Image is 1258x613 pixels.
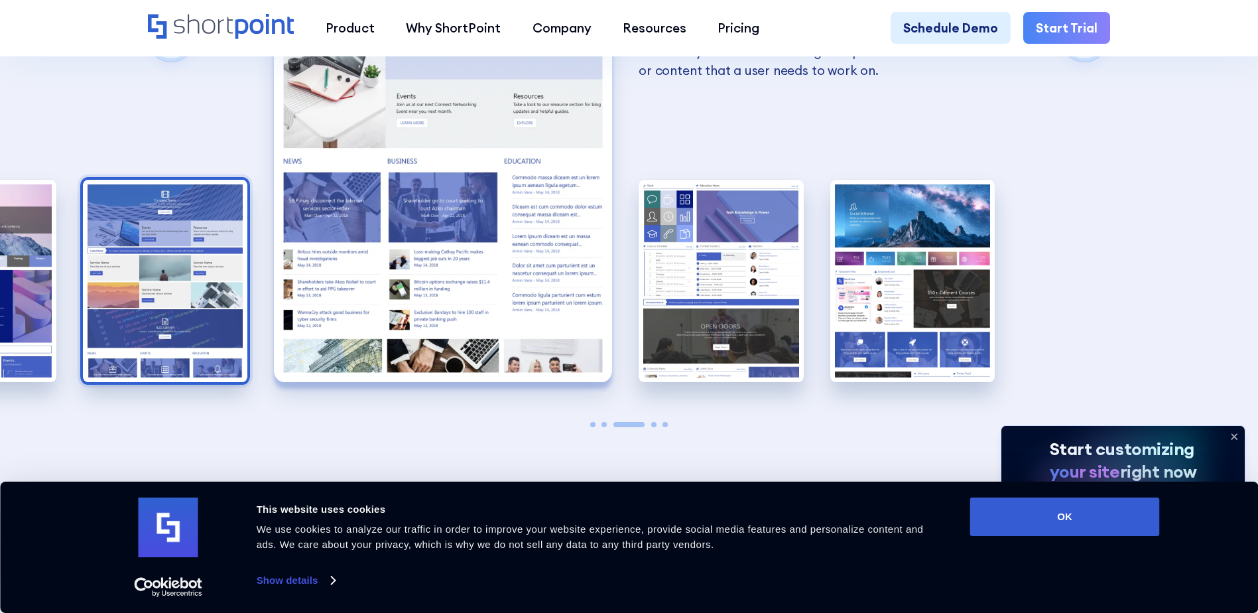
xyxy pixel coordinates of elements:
[391,12,517,43] a: Why ShortPoint
[891,12,1011,43] a: Schedule Demo
[623,19,686,37] div: Resources
[257,502,940,517] div: This website uses cookies
[139,498,198,557] img: logo
[830,180,995,382] img: Best SharePoint Intranet Site Designs
[830,180,995,382] div: 5 / 5
[110,577,226,597] a: Usercentrics Cookiebot - opens in a new window
[257,571,335,590] a: Show details
[639,180,804,382] img: Best SharePoint Intranet Examples
[1023,12,1110,43] a: Start Trial
[533,19,592,37] div: Company
[406,19,501,37] div: Why ShortPoint
[613,422,645,427] span: Go to slide 3
[970,498,1160,536] button: OK
[83,180,248,382] div: 2 / 5
[639,180,804,382] div: 4 / 5
[702,12,775,43] a: Pricing
[517,12,607,43] a: Company
[83,180,248,382] img: Best SharePoint Intranet Sites
[590,422,596,427] span: Go to slide 1
[310,12,390,43] a: Product
[601,422,607,427] span: Go to slide 2
[662,422,668,427] span: Go to slide 5
[718,19,759,37] div: Pricing
[607,12,702,43] a: Resources
[148,14,294,41] a: Home
[651,422,657,427] span: Go to slide 4
[257,523,924,550] span: We use cookies to analyze our traffic in order to improve your website experience, provide social...
[326,19,375,37] div: Product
